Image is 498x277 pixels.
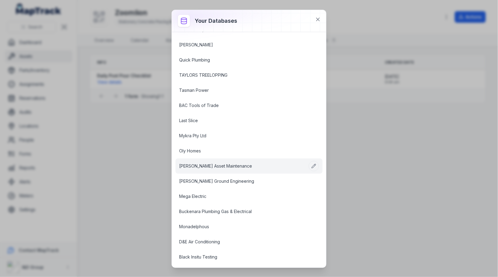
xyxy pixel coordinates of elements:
[179,239,304,245] a: D&E Air Conditioning
[179,193,304,199] a: Mega Electric
[179,87,304,93] a: Tasman Power
[179,148,304,154] a: Oly Homes
[195,17,237,25] h3: Your databases
[179,178,304,184] a: [PERSON_NAME] Ground Engineering
[179,118,304,124] a: Last Slice
[179,224,304,230] a: Monadelphous
[179,57,304,63] a: Quick Plumbing
[179,72,304,78] a: TAYLORS TREELOPPING
[179,209,304,215] a: Buckenara Plumbing Gas & Electrical
[179,254,304,260] a: Black Insitu Testing
[179,133,304,139] a: Mykra Pty Ltd
[179,27,304,33] a: Bluefit Group
[179,42,304,48] a: [PERSON_NAME]
[179,163,304,169] a: [PERSON_NAME] Asset Maintenance
[179,102,304,108] a: BAC Tools of Trade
